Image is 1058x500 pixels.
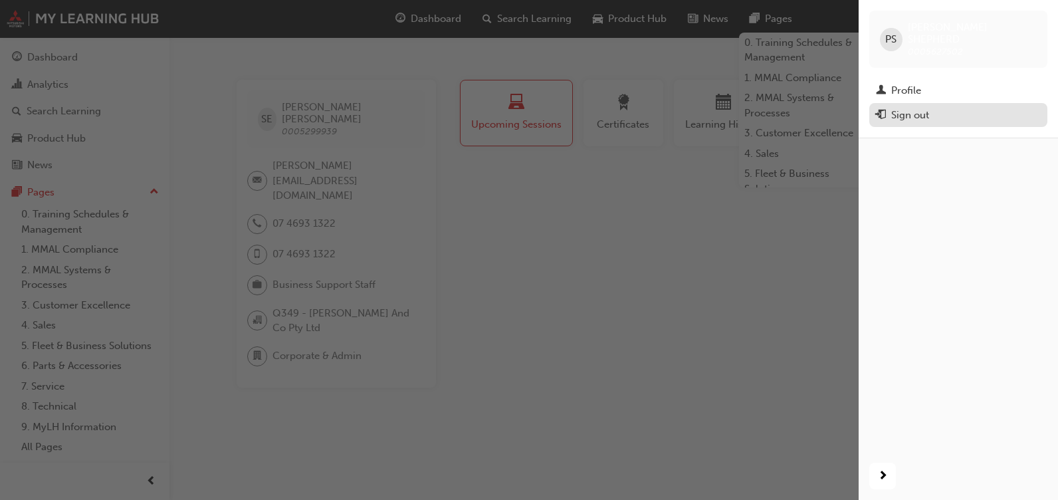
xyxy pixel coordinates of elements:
[908,46,963,57] span: 0005627502
[885,32,897,47] span: PS
[908,21,1037,45] span: [PERSON_NAME] SHEPHERD
[869,78,1047,103] a: Profile
[876,85,886,97] span: man-icon
[878,468,888,485] span: next-icon
[869,103,1047,128] button: Sign out
[891,108,929,123] div: Sign out
[891,83,921,98] div: Profile
[876,110,886,122] span: exit-icon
